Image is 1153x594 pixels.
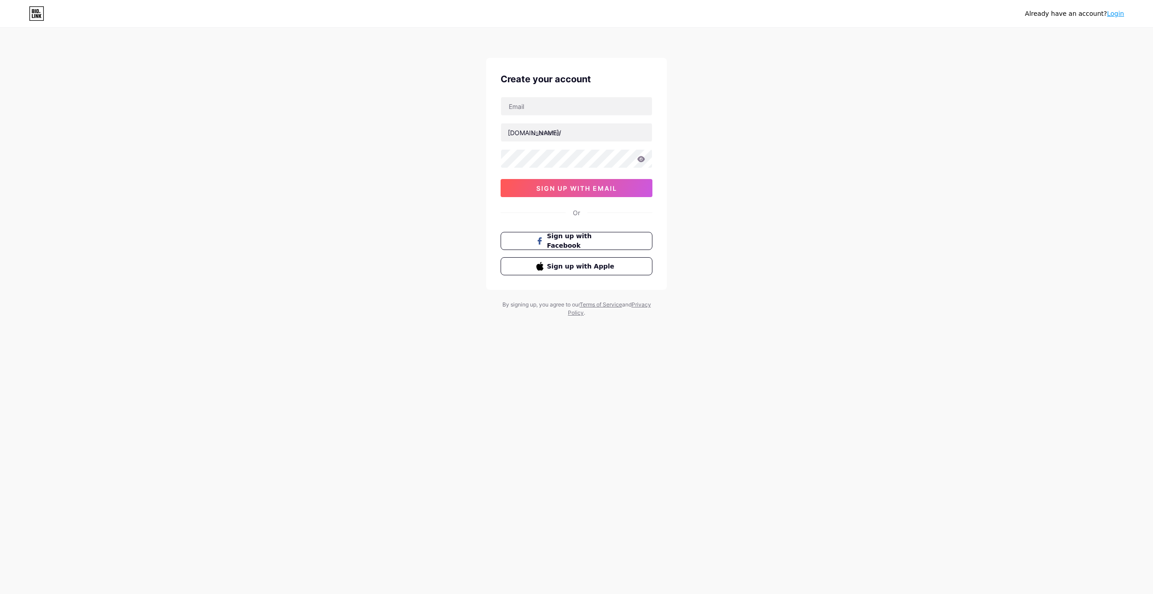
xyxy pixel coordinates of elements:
[501,232,652,250] button: Sign up with Facebook
[501,179,652,197] button: sign up with email
[547,262,617,271] span: Sign up with Apple
[508,128,561,137] div: [DOMAIN_NAME]/
[536,184,617,192] span: sign up with email
[501,97,652,115] input: Email
[580,301,622,308] a: Terms of Service
[1025,9,1124,19] div: Already have an account?
[500,301,653,317] div: By signing up, you agree to our and .
[547,231,617,250] span: Sign up with Facebook
[1107,10,1124,17] a: Login
[501,123,652,141] input: username
[573,208,580,217] div: Or
[501,72,652,86] div: Create your account
[501,257,652,275] button: Sign up with Apple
